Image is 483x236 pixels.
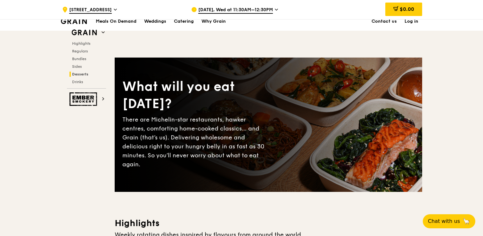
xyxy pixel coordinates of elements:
img: Ember Smokery web logo [70,92,99,106]
a: Catering [170,12,198,31]
span: Chat with us [428,217,460,225]
span: Sides [72,64,82,69]
h3: Highlights [115,217,422,229]
div: What will you eat [DATE]? [122,78,268,113]
span: Regulars [72,49,88,53]
div: Why Grain [201,12,226,31]
span: $0.00 [400,6,414,12]
a: Why Grain [198,12,230,31]
div: There are Michelin-star restaurants, hawker centres, comforting home-cooked classics… and Grain (... [122,115,268,169]
span: 🦙 [463,217,470,225]
span: [STREET_ADDRESS] [69,7,112,14]
span: Highlights [72,41,90,46]
span: Bundles [72,57,86,61]
span: [DATE], Wed at 11:30AM–12:30PM [198,7,273,14]
div: Catering [174,12,194,31]
h1: Meals On Demand [96,18,136,25]
span: Desserts [72,72,88,76]
span: Drinks [72,80,83,84]
a: Weddings [140,12,170,31]
a: Contact us [368,12,401,31]
button: Chat with us🦙 [423,214,475,228]
a: Log in [401,12,422,31]
div: Weddings [144,12,166,31]
img: Grain web logo [70,27,99,38]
